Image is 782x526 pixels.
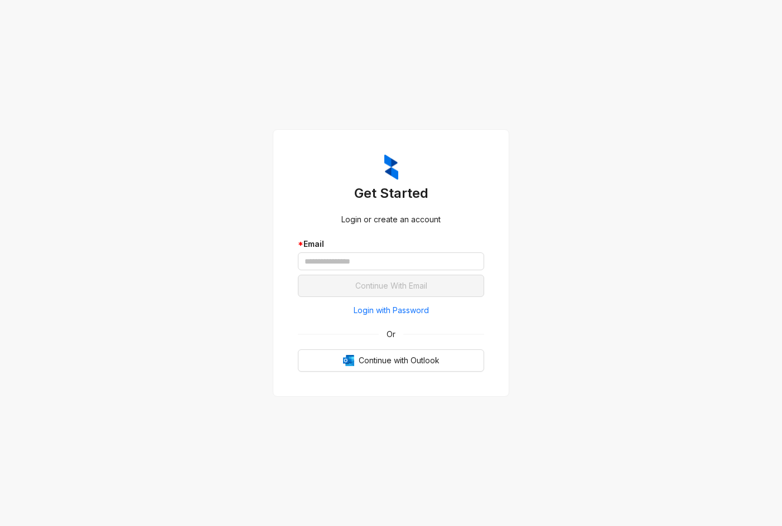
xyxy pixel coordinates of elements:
[298,301,484,319] button: Login with Password
[343,355,354,366] img: Outlook
[298,213,484,226] div: Login or create an account
[298,275,484,297] button: Continue With Email
[354,304,429,316] span: Login with Password
[359,354,440,367] span: Continue with Outlook
[298,349,484,372] button: OutlookContinue with Outlook
[298,184,484,202] h3: Get Started
[298,238,484,250] div: Email
[379,328,403,340] span: Or
[384,154,398,180] img: ZumaIcon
